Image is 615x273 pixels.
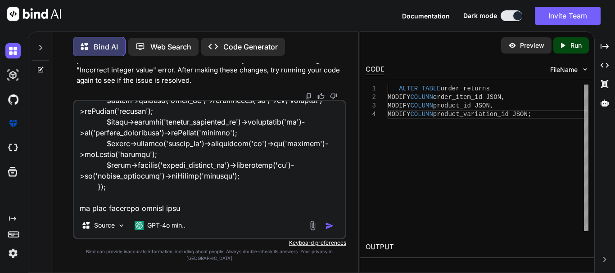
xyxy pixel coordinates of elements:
span: TABLE [422,85,441,92]
img: GPT-4o mini [135,221,144,230]
p: By ensuring that the database columns are of the correct type (either or ), you should be able to... [77,45,344,85]
div: CODE [366,64,384,75]
span: Dark mode [463,11,497,20]
span: COLUMN [410,111,433,118]
span: MODIFY [388,102,410,109]
img: like [317,93,325,100]
div: 1 [366,85,376,93]
h2: OUTPUT [360,237,594,258]
img: Pick Models [118,222,125,229]
p: Bind AI [94,41,118,52]
p: GPT-4o min.. [147,221,185,230]
span: ; [528,111,531,118]
button: Invite Team [535,7,601,25]
img: dislike [330,93,337,100]
span: MODIFY [388,111,410,118]
div: 2 [366,93,376,102]
p: Bind can provide inaccurate information, including about people. Always double-check its answers.... [73,248,346,262]
img: icon [325,221,334,230]
p: Web Search [150,41,191,52]
span: product_variation_id JSON [433,111,528,118]
img: preview [508,41,516,49]
img: darkAi-studio [5,67,21,83]
p: Preview [520,41,544,50]
img: settings [5,246,21,261]
span: FileName [550,65,578,74]
span: COLUMN [410,94,433,101]
img: chevron down [581,66,589,73]
span: , [490,102,493,109]
span: , [501,94,505,101]
span: order_item_id JSON [433,94,501,101]
span: COLUMN [410,102,433,109]
img: premium [5,116,21,131]
p: Source [94,221,115,230]
p: Run [570,41,582,50]
span: product_id JSON [433,102,490,109]
img: copy [305,93,312,100]
p: Keyboard preferences [73,239,346,246]
span: ALTER [399,85,418,92]
div: 3 [366,102,376,110]
img: cloudideIcon [5,140,21,156]
img: githubDark [5,92,21,107]
div: 4 [366,110,376,119]
span: order_returns [441,85,490,92]
img: attachment [307,220,318,231]
span: Documentation [402,12,450,20]
button: Documentation [402,11,450,21]
textarea: Loremi::dolors('ametc_adipisc', elitsedd (Eiusmodte $incid) { $utlab->et(); $dolor->magnaa('enima... [74,101,345,213]
span: MODIFY [388,94,410,101]
img: darkChat [5,43,21,58]
p: Code Generator [223,41,278,52]
img: Bind AI [7,7,61,21]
